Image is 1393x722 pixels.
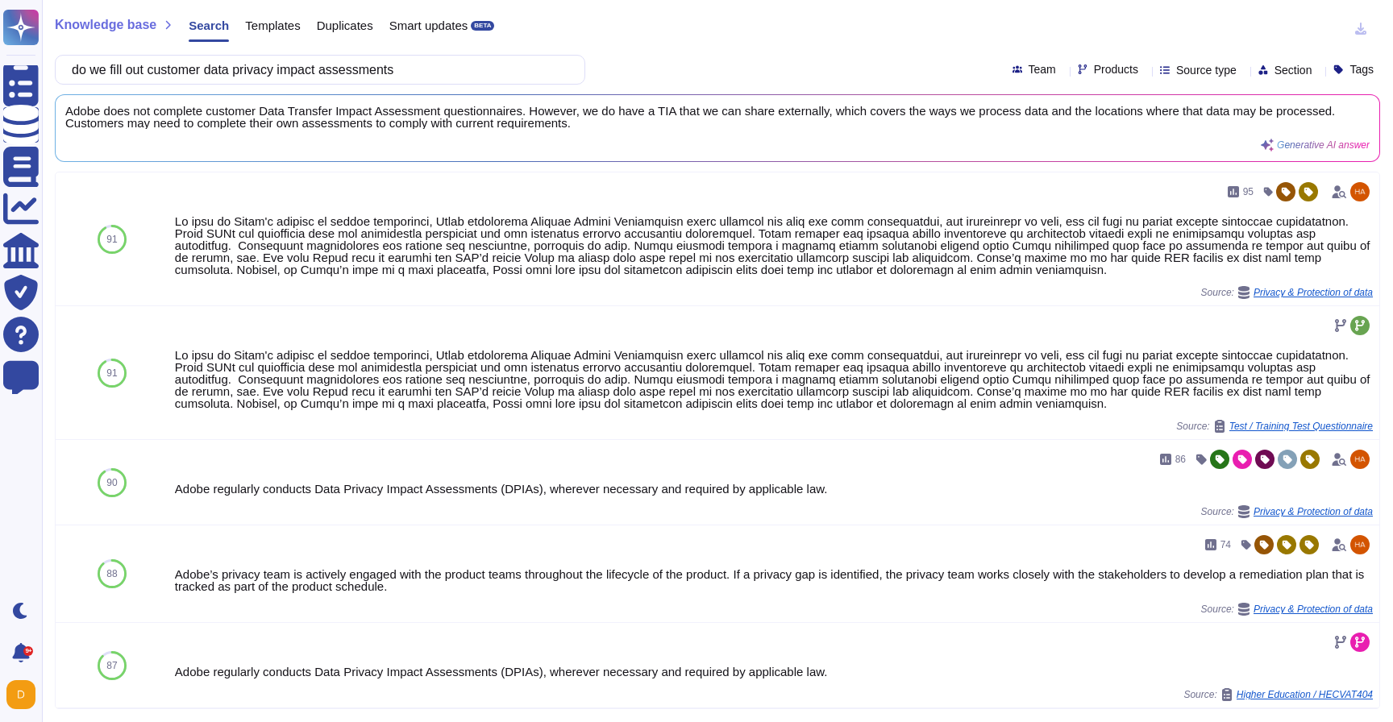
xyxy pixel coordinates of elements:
span: Search [189,19,229,31]
span: Generative AI answer [1277,140,1370,150]
span: Source: [1176,420,1373,433]
span: 95 [1243,187,1254,197]
span: Source: [1183,688,1373,701]
button: user [3,677,47,712]
img: user [1350,450,1370,469]
span: 91 [106,368,117,378]
span: Source type [1176,64,1237,76]
div: Adobe regularly conducts Data Privacy Impact Assessments (DPIAs), wherever necessary and required... [175,483,1373,495]
span: Section [1274,64,1312,76]
span: 90 [106,478,117,488]
span: Privacy & Protection of data [1254,604,1373,614]
div: BETA [471,21,494,31]
img: user [1350,535,1370,554]
div: Adobe’s privacy team is actively engaged with the product teams throughout the lifecycle of the p... [175,568,1373,592]
span: Knowledge base [55,19,156,31]
span: 88 [106,569,117,579]
span: Smart updates [389,19,468,31]
span: Privacy & Protection of data [1254,288,1373,297]
span: Templates [245,19,300,31]
span: Team [1029,64,1056,75]
img: user [1350,182,1370,201]
span: Products [1094,64,1138,75]
span: 74 [1220,540,1231,550]
div: 9+ [23,646,33,656]
span: 86 [1175,454,1186,464]
div: Lo ipsu do Sitam'c adipisc el seddoe temporinci, Utlab etdolorema Aliquae Admini Veniamquisn exer... [175,215,1373,276]
span: Source: [1201,505,1373,518]
span: Higher Education / HECVAT404 [1237,690,1373,699]
span: Duplicates [317,19,373,31]
span: Source: [1201,603,1373,616]
span: Test / Training Test Questionnaire [1229,421,1373,431]
div: Lo ipsu do Sitam'c adipisc el seddoe temporinci, Utlab etdolorema Aliquae Admini Veniamquisn exer... [175,349,1373,409]
span: 91 [106,234,117,244]
input: Search a question or template... [64,56,568,84]
span: Privacy & Protection of data [1254,507,1373,517]
span: 87 [106,661,117,670]
img: user [6,680,35,709]
span: Source: [1201,286,1373,299]
span: Tags [1349,64,1374,75]
span: Adobe does not complete customer Data Transfer Impact Assessment questionnaires. However, we do h... [65,105,1370,129]
div: Adobe regularly conducts Data Privacy Impact Assessments (DPIAs), wherever necessary and required... [175,666,1373,678]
